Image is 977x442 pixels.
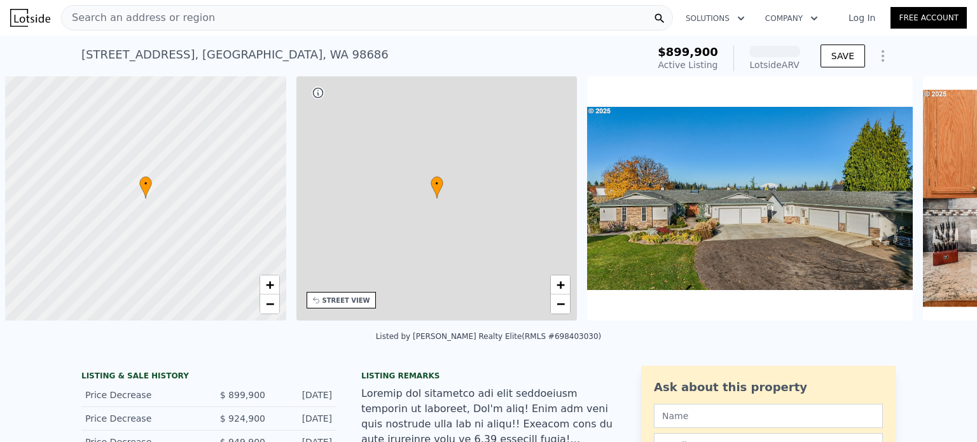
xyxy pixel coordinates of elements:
span: • [139,178,152,190]
a: Zoom in [551,275,570,294]
a: Log In [833,11,890,24]
span: − [557,296,565,312]
span: Search an address or region [62,10,215,25]
button: Show Options [870,43,896,69]
div: • [431,176,443,198]
div: Listed by [PERSON_NAME] Realty Elite (RMLS #698403030) [376,332,602,341]
img: Sale: 166854955 Parcel: 101655630 [587,76,913,321]
img: Lotside [10,9,50,27]
div: [DATE] [275,389,332,401]
div: Lotside ARV [749,59,800,71]
div: Price Decrease [85,389,198,401]
span: Active Listing [658,60,718,70]
span: + [265,277,274,293]
div: • [139,176,152,198]
div: LISTING & SALE HISTORY [81,371,336,383]
span: + [557,277,565,293]
span: $ 924,900 [220,413,265,424]
a: Free Account [890,7,967,29]
a: Zoom out [551,294,570,314]
div: [DATE] [275,412,332,425]
div: STREET VIEW [322,296,370,305]
div: Price Decrease [85,412,198,425]
span: − [265,296,274,312]
span: $ 899,900 [220,390,265,400]
button: Solutions [676,7,755,30]
div: [STREET_ADDRESS] , [GEOGRAPHIC_DATA] , WA 98686 [81,46,389,64]
span: $899,900 [658,45,718,59]
a: Zoom out [260,294,279,314]
input: Name [654,404,883,428]
button: SAVE [821,45,865,67]
div: Ask about this property [654,378,883,396]
a: Zoom in [260,275,279,294]
div: Listing remarks [361,371,616,381]
span: • [431,178,443,190]
button: Company [755,7,828,30]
